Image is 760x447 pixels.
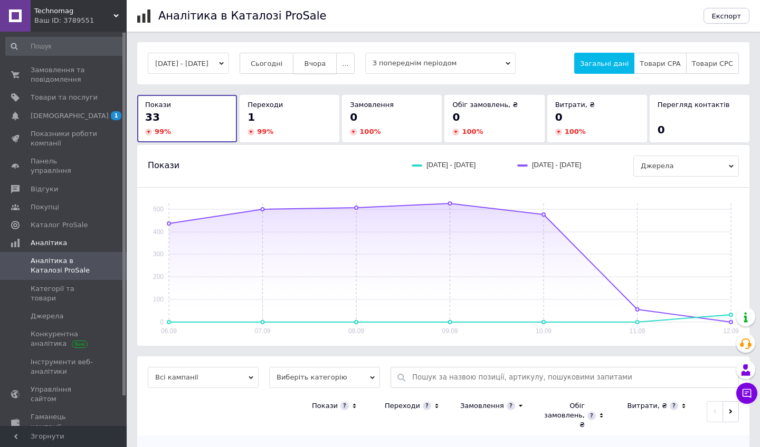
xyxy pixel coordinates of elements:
span: 0 [452,111,460,123]
span: Сьогодні [251,60,283,67]
span: Експорт [712,12,742,20]
span: 1 [248,111,255,123]
text: 07.09 [254,327,270,335]
text: 500 [153,206,164,213]
span: Покази [145,101,171,109]
h1: Аналітика в Каталозі ProSale [158,9,326,22]
button: Чат з покупцем [736,383,757,404]
text: 09.09 [442,327,458,335]
span: Перегляд контактів [658,101,730,109]
span: Управління сайтом [31,385,98,404]
span: Всі кампанії [148,367,259,388]
span: Виберіть категорію [269,367,380,388]
span: Джерела [31,312,63,321]
span: 0 [658,123,665,136]
input: Пошук за назвою позиції, артикулу, пошуковими запитами [412,367,733,387]
button: Товари CPA [634,53,686,74]
button: Загальні дані [574,53,634,74]
span: 100 % [462,128,483,135]
button: Товари CPC [686,53,739,74]
span: Конкурентна аналітика [31,329,98,348]
div: Ваш ID: 3789551 [34,16,127,25]
button: Вчора [293,53,337,74]
text: 100 [153,296,164,303]
button: [DATE] - [DATE] [148,53,229,74]
span: Витрати, ₴ [555,101,595,109]
span: 99 % [257,128,273,135]
span: Аналітика в Каталозі ProSale [31,256,98,275]
span: Technomag [34,6,113,16]
span: Аналітика [31,238,67,248]
span: Обіг замовлень, ₴ [452,101,518,109]
span: З попереднім періодом [365,53,516,74]
span: 100 % [565,128,586,135]
input: Пошук [5,37,125,56]
span: Каталог ProSale [31,220,88,230]
div: Витрати, ₴ [627,401,667,411]
span: Джерела [633,156,739,177]
span: Відгуки [31,184,58,194]
span: 0 [555,111,563,123]
span: Показники роботи компанії [31,129,98,148]
span: Категорії та товари [31,284,98,303]
span: Загальні дані [580,60,629,67]
text: 12.09 [723,327,739,335]
button: ... [336,53,354,74]
text: 08.09 [348,327,364,335]
span: Покупці [31,202,59,212]
span: [DEMOGRAPHIC_DATA] [31,111,109,121]
button: Сьогодні [240,53,294,74]
span: Панель управління [31,157,98,176]
text: 300 [153,250,164,258]
div: Замовлення [460,401,504,411]
span: Замовлення та повідомлення [31,65,98,84]
span: Товари CPA [640,60,680,67]
span: Товари CPC [692,60,733,67]
text: 11.09 [629,327,645,335]
span: Товари та послуги [31,93,98,102]
span: 0 [350,111,357,123]
span: Інструменти веб-аналітики [31,357,98,376]
span: 33 [145,111,160,123]
text: 0 [160,318,164,326]
span: 99 % [155,128,171,135]
span: 100 % [359,128,381,135]
div: Переходи [385,401,420,411]
span: ... [342,60,348,67]
span: Гаманець компанії [31,412,98,431]
text: 400 [153,228,164,236]
div: Покази [312,401,338,411]
button: Експорт [704,8,750,24]
span: Покази [148,160,179,171]
span: Вчора [304,60,326,67]
span: Переходи [248,101,283,109]
text: 10.09 [536,327,552,335]
text: 200 [153,273,164,280]
span: Замовлення [350,101,394,109]
text: 06.09 [161,327,177,335]
div: Обіг замовлень, ₴ [543,401,585,430]
span: 1 [111,111,121,120]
